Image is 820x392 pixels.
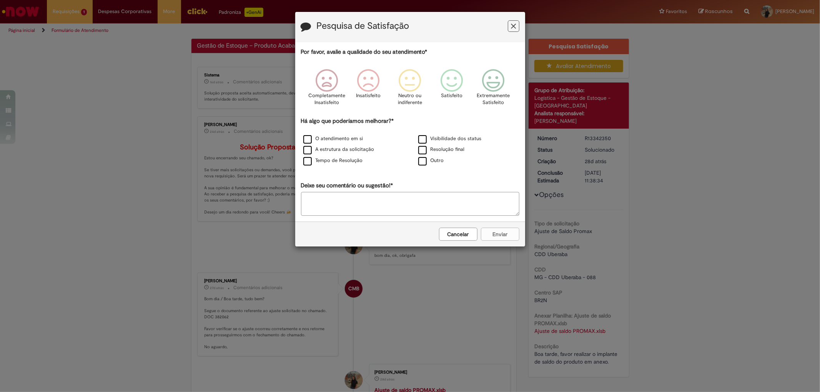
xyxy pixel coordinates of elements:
[303,146,374,153] label: A estrutura da solicitação
[441,92,462,99] p: Satisfeito
[303,135,363,142] label: O atendimento em si
[418,146,465,153] label: Resolução final
[356,92,381,99] p: Insatisfeito
[301,117,519,167] div: Há algo que poderíamos melhorar?*
[418,135,482,142] label: Visibilidade dos status
[303,157,363,164] label: Tempo de Resolução
[396,92,424,106] p: Neutro ou indiferente
[439,228,477,241] button: Cancelar
[418,157,444,164] label: Outro
[390,63,429,116] div: Neutro ou indiferente
[317,21,409,31] label: Pesquisa de Satisfação
[349,63,388,116] div: Insatisfeito
[477,92,510,106] p: Extremamente Satisfeito
[301,48,427,56] label: Por favor, avalie a qualidade do seu atendimento*
[307,63,346,116] div: Completamente Insatisfeito
[432,63,471,116] div: Satisfeito
[301,182,393,190] label: Deixe seu comentário ou sugestão!*
[308,92,345,106] p: Completamente Insatisfeito
[474,63,513,116] div: Extremamente Satisfeito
